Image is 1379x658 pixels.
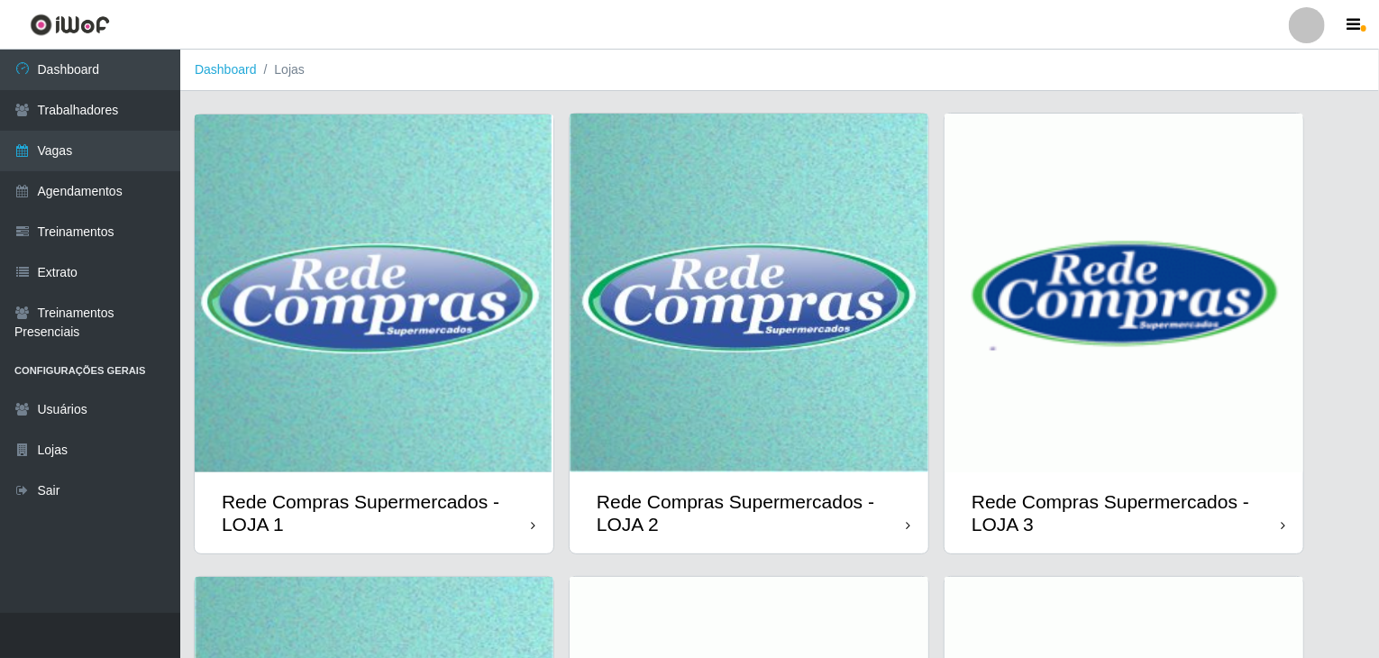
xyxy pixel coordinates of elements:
[597,490,906,535] div: Rede Compras Supermercados - LOJA 2
[570,114,928,553] a: Rede Compras Supermercados - LOJA 2
[195,114,553,472] img: cardImg
[180,50,1379,91] nav: breadcrumb
[945,114,1303,472] img: cardImg
[972,490,1281,535] div: Rede Compras Supermercados - LOJA 3
[195,62,257,77] a: Dashboard
[257,60,305,79] li: Lojas
[30,14,110,36] img: CoreUI Logo
[570,114,928,472] img: cardImg
[945,114,1303,553] a: Rede Compras Supermercados - LOJA 3
[195,114,553,553] a: Rede Compras Supermercados - LOJA 1
[222,490,531,535] div: Rede Compras Supermercados - LOJA 1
